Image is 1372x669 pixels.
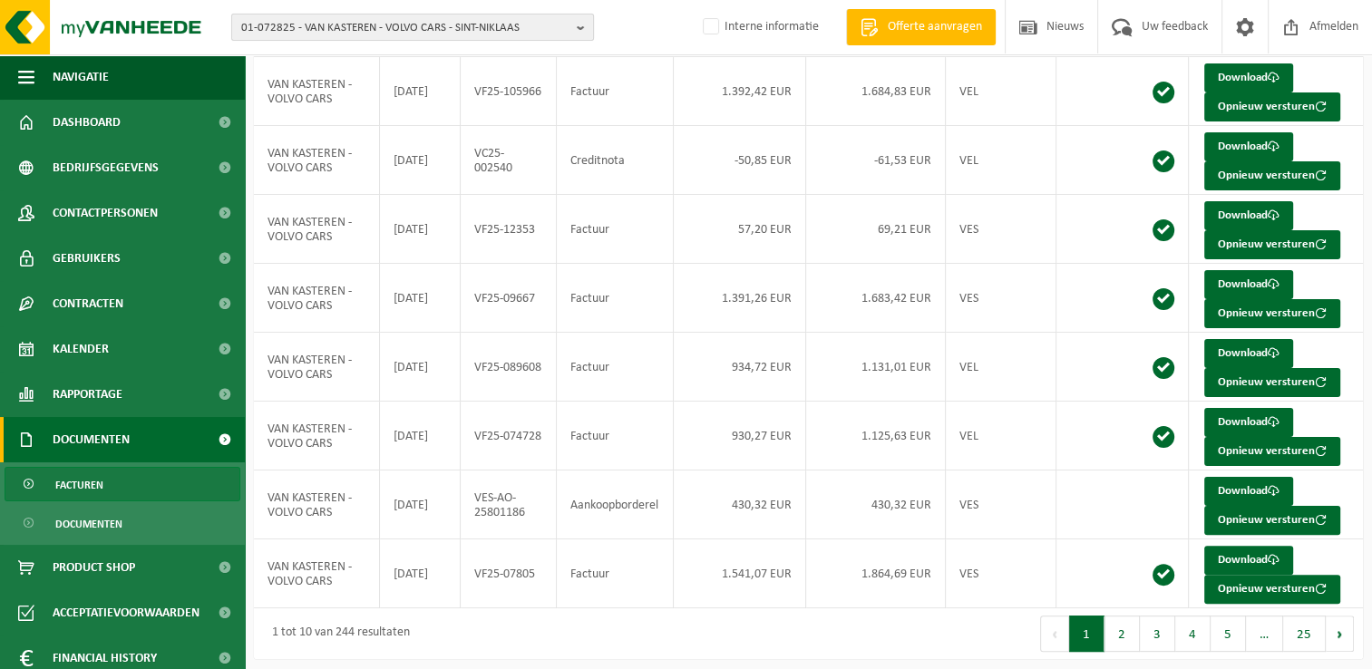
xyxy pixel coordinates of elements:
span: Navigatie [53,54,109,100]
td: [DATE] [380,195,461,264]
a: Download [1204,270,1293,299]
button: Next [1326,616,1354,652]
td: VF25-12353 [461,195,557,264]
span: Contactpersonen [53,190,158,236]
td: -61,53 EUR [806,126,946,195]
td: VES-AO-25801186 [461,470,557,539]
td: [DATE] [380,126,461,195]
td: [DATE] [380,539,461,608]
td: 1.125,63 EUR [806,402,946,470]
button: 25 [1283,616,1326,652]
a: Offerte aanvragen [846,9,996,45]
button: Opnieuw versturen [1204,368,1340,397]
td: 1.392,42 EUR [674,57,806,126]
button: Opnieuw versturen [1204,230,1340,259]
td: Factuur [557,333,674,402]
span: Rapportage [53,372,122,417]
span: Dashboard [53,100,121,145]
td: Factuur [557,195,674,264]
td: VAN KASTEREN - VOLVO CARS [254,333,380,402]
span: Documenten [53,417,130,462]
td: [DATE] [380,402,461,470]
a: Documenten [5,506,240,540]
td: VAN KASTEREN - VOLVO CARS [254,470,380,539]
td: [DATE] [380,57,461,126]
button: 01-072825 - VAN KASTEREN - VOLVO CARS - SINT-NIKLAAS [231,14,594,41]
a: Download [1204,546,1293,575]
td: Aankoopborderel [557,470,674,539]
button: Opnieuw versturen [1204,92,1340,121]
button: 3 [1140,616,1175,652]
a: Download [1204,339,1293,368]
td: [DATE] [380,470,461,539]
button: 5 [1211,616,1246,652]
td: VEL [946,126,1056,195]
button: Opnieuw versturen [1204,506,1340,535]
td: 934,72 EUR [674,333,806,402]
span: … [1246,616,1283,652]
button: 4 [1175,616,1211,652]
a: Download [1204,408,1293,437]
td: VAN KASTEREN - VOLVO CARS [254,264,380,333]
button: Opnieuw versturen [1204,299,1340,328]
span: Bedrijfsgegevens [53,145,159,190]
td: 1.541,07 EUR [674,539,806,608]
span: Gebruikers [53,236,121,281]
td: 57,20 EUR [674,195,806,264]
td: VF25-074728 [461,402,557,470]
td: VF25-105966 [461,57,557,126]
td: VAN KASTEREN - VOLVO CARS [254,195,380,264]
td: VAN KASTEREN - VOLVO CARS [254,57,380,126]
button: Opnieuw versturen [1204,437,1340,466]
td: VES [946,195,1056,264]
td: 1.684,83 EUR [806,57,946,126]
td: VAN KASTEREN - VOLVO CARS [254,539,380,608]
td: Factuur [557,264,674,333]
span: Kalender [53,326,109,372]
span: Offerte aanvragen [883,18,987,36]
button: Opnieuw versturen [1204,161,1340,190]
span: Facturen [55,468,103,502]
td: VAN KASTEREN - VOLVO CARS [254,126,380,195]
td: Factuur [557,57,674,126]
button: 1 [1069,616,1104,652]
a: Download [1204,201,1293,230]
a: Download [1204,477,1293,506]
td: VEL [946,57,1056,126]
div: 1 tot 10 van 244 resultaten [263,617,410,650]
label: Interne informatie [699,14,819,41]
td: VF25-07805 [461,539,557,608]
td: VEL [946,333,1056,402]
button: Opnieuw versturen [1204,575,1340,604]
td: 1.391,26 EUR [674,264,806,333]
button: Previous [1040,616,1069,652]
td: 1.864,69 EUR [806,539,946,608]
span: 01-072825 - VAN KASTEREN - VOLVO CARS - SINT-NIKLAAS [241,15,569,42]
td: [DATE] [380,333,461,402]
td: Factuur [557,539,674,608]
td: 430,32 EUR [806,470,946,539]
td: 1.683,42 EUR [806,264,946,333]
td: VES [946,264,1056,333]
td: 69,21 EUR [806,195,946,264]
span: Acceptatievoorwaarden [53,590,199,635]
td: Factuur [557,402,674,470]
td: 430,32 EUR [674,470,806,539]
td: VEL [946,402,1056,470]
td: -50,85 EUR [674,126,806,195]
button: 2 [1104,616,1140,652]
td: VAN KASTEREN - VOLVO CARS [254,402,380,470]
a: Download [1204,63,1293,92]
td: Creditnota [557,126,674,195]
td: 1.131,01 EUR [806,333,946,402]
td: 930,27 EUR [674,402,806,470]
td: VES [946,539,1056,608]
a: Download [1204,132,1293,161]
span: Documenten [55,507,122,541]
td: VES [946,470,1056,539]
span: Product Shop [53,545,135,590]
a: Facturen [5,467,240,501]
td: VF25-089608 [461,333,557,402]
td: VF25-09667 [461,264,557,333]
td: VC25-002540 [461,126,557,195]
